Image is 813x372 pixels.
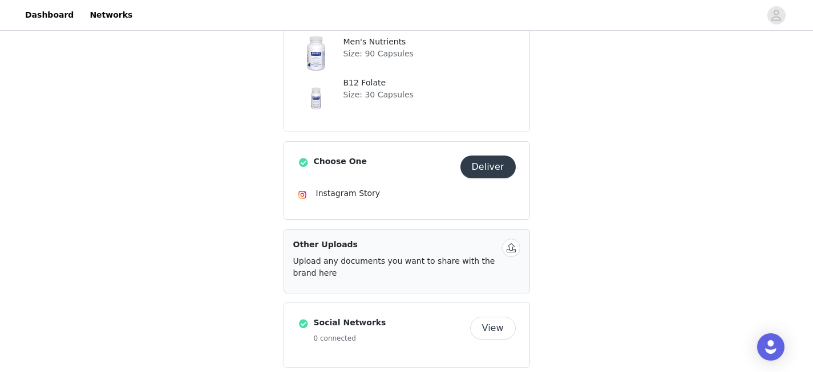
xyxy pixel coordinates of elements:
span: Instagram Story [316,189,381,198]
a: Deliver [460,163,516,171]
button: View [470,317,516,340]
button: Deliver [460,156,516,178]
a: Dashboard [18,2,80,28]
p: Men's Nutrients [343,36,516,48]
span: Upload any documents you want to share with the brand here [293,256,495,277]
p: Size: 90 Capsules [343,48,516,60]
div: Choose One [284,141,530,220]
h4: Social Networks [314,317,466,329]
span: 0 connected [314,334,356,342]
h4: Other Uploads [293,239,497,251]
h4: Choose One [314,156,456,167]
a: View [470,324,516,333]
div: Open Intercom Messenger [757,333,784,361]
img: Instagram Icon [298,190,307,199]
div: avatar [771,6,782,24]
p: B12 Folate [343,77,516,89]
p: Size: 30 Capsules [343,89,516,101]
div: Social Networks [284,302,530,368]
a: Networks [83,2,139,28]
